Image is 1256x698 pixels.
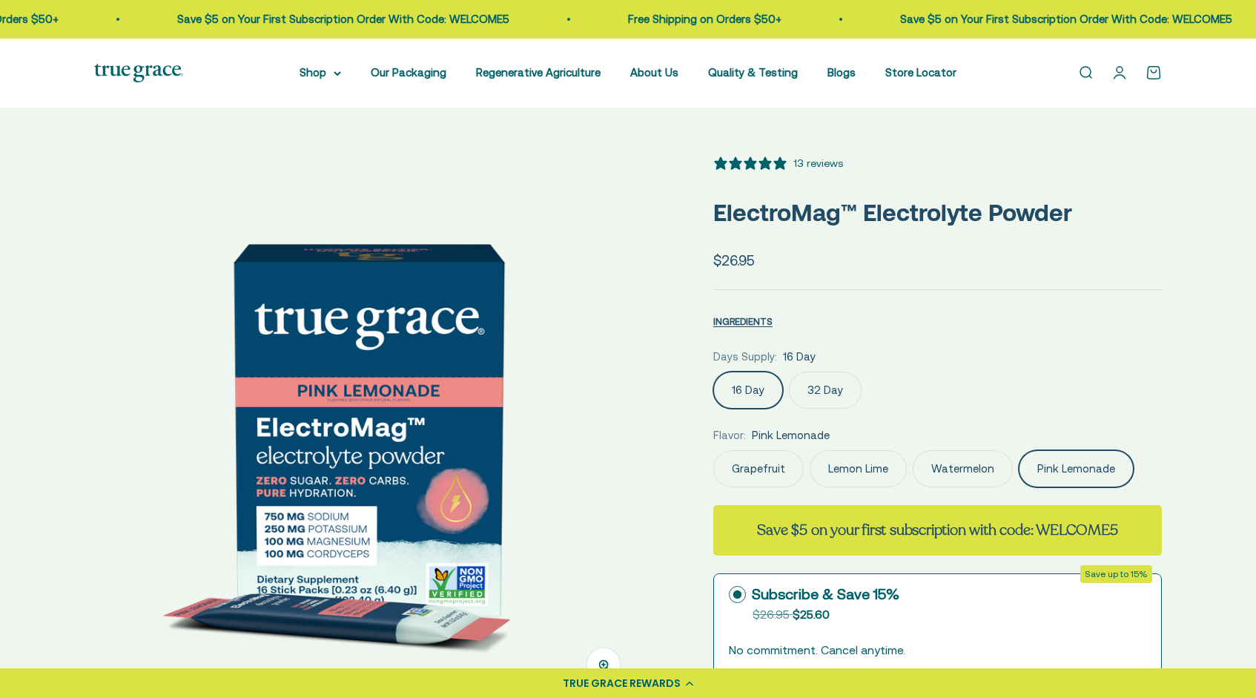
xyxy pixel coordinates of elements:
[713,194,1162,231] p: ElectroMag™ Electrolyte Powder
[787,10,1120,28] p: Save $5 on Your First Subscription Order With Code: WELCOME5
[783,348,816,366] span: 16 Day
[713,348,777,366] legend: Days Supply:
[713,312,773,330] button: INGREDIENTS
[757,520,1117,540] strong: Save $5 on your first subscription with code: WELCOME5
[371,66,446,79] a: Our Packaging
[827,66,856,79] a: Blogs
[713,427,746,444] legend: Flavor:
[708,66,798,79] a: Quality & Testing
[713,316,773,327] span: INGREDIENTS
[713,249,755,271] sale-price: $26.95
[65,10,397,28] p: Save $5 on Your First Subscription Order With Code: WELCOME5
[885,66,956,79] a: Store Locator
[300,64,341,82] summary: Shop
[793,155,843,171] div: 13 reviews
[515,13,669,25] a: Free Shipping on Orders $50+
[630,66,678,79] a: About Us
[563,676,681,691] div: TRUE GRACE REWARDS
[476,66,601,79] a: Regenerative Agriculture
[752,427,830,444] span: Pink Lemonade
[713,155,843,171] button: 5 stars, 13 ratings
